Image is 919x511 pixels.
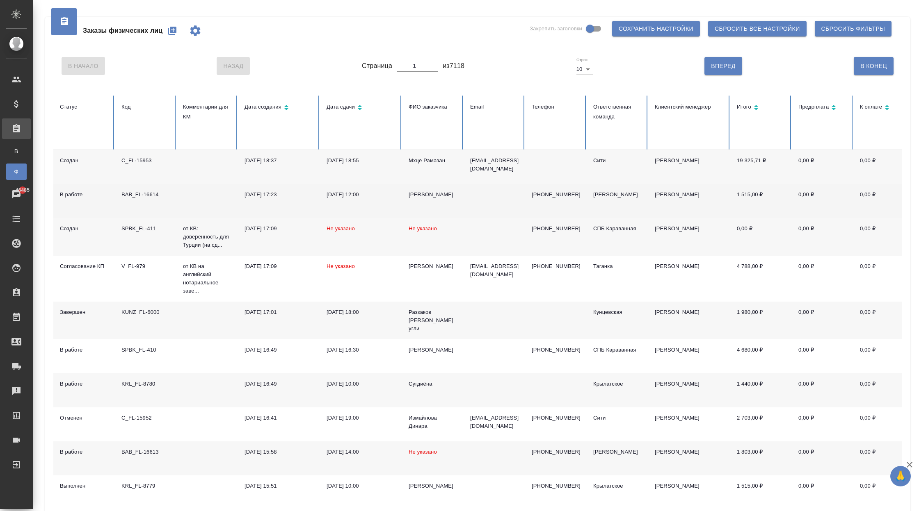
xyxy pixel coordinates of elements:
[530,25,582,33] span: Закрепить заголовки
[245,225,313,233] div: [DATE] 17:09
[711,61,735,71] span: Вперед
[60,448,108,456] div: В работе
[470,414,519,430] p: [EMAIL_ADDRESS][DOMAIN_NAME]
[593,308,642,316] div: Кунцевская
[60,262,108,270] div: Согласование КП
[792,441,853,475] td: 0,00 ₽
[593,346,642,354] div: СПБ Караванная
[121,482,170,490] div: KRL_FL-8779
[60,380,108,388] div: В работе
[245,380,313,388] div: [DATE] 16:49
[245,482,313,490] div: [DATE] 15:51
[648,150,730,184] td: [PERSON_NAME]
[792,256,853,302] td: 0,00 ₽
[730,373,792,407] td: 1 440,00 ₽
[853,339,915,373] td: 0,00 ₽
[245,414,313,422] div: [DATE] 16:41
[11,186,34,194] span: 46485
[648,373,730,407] td: [PERSON_NAME]
[853,150,915,184] td: 0,00 ₽
[798,102,847,114] div: Сортировка
[853,441,915,475] td: 0,00 ₽
[327,308,395,316] div: [DATE] 18:00
[409,157,457,165] div: Мхце Рамазан
[730,475,792,509] td: 1 515,00 ₽
[648,475,730,509] td: [PERSON_NAME]
[409,225,437,232] span: Не указано
[853,256,915,302] td: 0,00 ₽
[10,168,23,176] span: Ф
[730,441,792,475] td: 1 803,00 ₽
[121,308,170,316] div: KUNZ_FL-6000
[593,225,642,233] div: СПБ Караванная
[327,346,395,354] div: [DATE] 16:30
[327,157,395,165] div: [DATE] 18:55
[6,143,27,159] a: В
[593,414,642,422] div: Сити
[121,262,170,270] div: V_FL-979
[532,346,580,354] p: [PHONE_NUMBER]
[121,225,170,233] div: SPBK_FL-411
[183,225,231,249] p: от КВ: доверенность для Турции (на сд...
[648,218,730,256] td: [PERSON_NAME]
[593,448,642,456] div: [PERSON_NAME]
[532,482,580,490] p: [PHONE_NUMBER]
[576,58,588,62] label: Строк
[532,191,580,199] p: [PHONE_NUMBER]
[593,262,642,270] div: Таганка
[792,339,853,373] td: 0,00 ₽
[121,157,170,165] div: C_FL-15953
[532,414,580,422] p: [PHONE_NUMBER]
[60,414,108,422] div: Отменен
[245,346,313,354] div: [DATE] 16:49
[730,302,792,339] td: 1 980,00 ₽
[60,157,108,165] div: Создан
[245,308,313,316] div: [DATE] 17:01
[853,373,915,407] td: 0,00 ₽
[327,263,355,269] span: Не указано
[183,262,231,295] p: от КВ на английский нотариальное заве...
[327,414,395,422] div: [DATE] 19:00
[409,346,457,354] div: [PERSON_NAME]
[162,21,182,41] button: Создать
[245,191,313,199] div: [DATE] 17:23
[853,218,915,256] td: 0,00 ₽
[327,482,395,490] div: [DATE] 10:00
[121,414,170,422] div: C_FL-15952
[121,380,170,388] div: KRL_FL-8780
[792,407,853,441] td: 0,00 ₽
[532,102,580,112] div: Телефон
[409,380,457,388] div: Сугдиёна
[815,21,892,36] button: Сбросить фильтры
[890,466,911,486] button: 🙏
[730,256,792,302] td: 4 788,00 ₽
[470,102,519,112] div: Email
[792,373,853,407] td: 0,00 ₽
[737,102,785,114] div: Сортировка
[730,150,792,184] td: 19 325,71 ₽
[470,262,519,279] p: [EMAIL_ADDRESS][DOMAIN_NAME]
[327,102,395,114] div: Сортировка
[708,21,807,36] button: Сбросить все настройки
[121,102,170,112] div: Код
[860,61,887,71] span: В Конец
[409,308,457,333] div: Раззаков [PERSON_NAME] угли
[853,407,915,441] td: 0,00 ₽
[648,441,730,475] td: [PERSON_NAME]
[6,164,27,180] a: Ф
[121,346,170,354] div: SPBK_FL-410
[245,157,313,165] div: [DATE] 18:37
[327,225,355,232] span: Не указано
[792,302,853,339] td: 0,00 ₽
[183,102,231,122] div: Комментарии для КМ
[576,64,593,75] div: 10
[730,218,792,256] td: 0,00 ₽
[60,225,108,233] div: Создан
[60,191,108,199] div: В работе
[704,57,742,75] button: Вперед
[730,184,792,218] td: 1 515,00 ₽
[655,102,724,112] div: Клиентский менеджер
[245,448,313,456] div: [DATE] 15:58
[648,184,730,218] td: [PERSON_NAME]
[532,448,580,456] p: [PHONE_NUMBER]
